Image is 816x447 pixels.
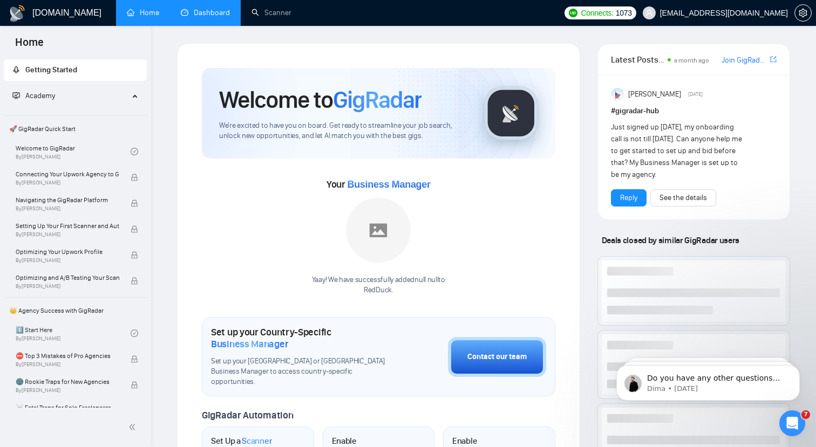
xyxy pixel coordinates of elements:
span: By [PERSON_NAME] [16,180,119,186]
span: 1073 [616,7,632,19]
button: setting [794,4,812,22]
span: By [PERSON_NAME] [16,205,119,212]
span: Getting Started [25,65,77,74]
span: setting [795,9,811,17]
span: check-circle [131,148,138,155]
span: [PERSON_NAME] [628,88,681,100]
span: 🚀 GigRadar Quick Start [5,118,146,140]
span: [DATE] [688,90,703,99]
span: Business Manager [211,338,288,350]
span: 👑 Agency Success with GigRadar [5,300,146,321]
span: ⛔ Top 3 Mistakes of Pro Agencies [16,350,119,361]
span: fund-projection-screen [12,92,20,99]
span: lock [131,355,138,363]
span: lock [131,277,138,285]
span: 7 [801,410,810,419]
a: 1️⃣ Start HereBy[PERSON_NAME] [16,321,131,345]
span: rocket [12,66,20,73]
span: a month ago [674,57,709,64]
img: Anisuzzaman Khan [611,88,624,101]
span: Business Manager [347,179,430,190]
p: RedDuck . [312,285,445,295]
a: See the details [659,192,707,204]
span: check-circle [131,329,138,337]
span: Home [6,35,52,57]
span: Scanner [242,436,272,446]
img: logo [9,5,26,22]
span: By [PERSON_NAME] [16,257,119,264]
span: 🌚 Rookie Traps for New Agencies [16,376,119,387]
span: Connects: [581,7,613,19]
span: Set up your [GEOGRAPHIC_DATA] or [GEOGRAPHIC_DATA] Business Manager to access country-specific op... [211,356,394,387]
a: export [770,54,777,65]
span: Navigating the GigRadar Platform [16,195,119,205]
span: Academy [25,91,55,100]
span: Deals closed by similar GigRadar users [597,231,744,250]
button: See the details [650,189,716,207]
div: Contact our team [467,351,527,363]
span: By [PERSON_NAME] [16,283,119,290]
span: lock [131,381,138,389]
h1: Welcome to [219,85,421,114]
span: Latest Posts from the GigRadar Community [611,53,664,66]
a: Welcome to GigRadarBy[PERSON_NAME] [16,140,131,163]
span: GigRadar [333,85,421,114]
img: placeholder.png [346,198,411,263]
div: Just signed up [DATE], my onboarding call is not till [DATE]. Can anyone help me to get started t... [611,121,744,181]
iframe: Intercom live chat [779,410,805,436]
h1: Set up your Country-Specific [211,326,394,350]
img: gigradar-logo.png [484,86,538,140]
span: Setting Up Your First Scanner and Auto-Bidder [16,221,119,231]
h1: Set Up a [211,436,272,446]
span: lock [131,407,138,415]
iframe: Intercom notifications message [600,342,816,418]
button: Contact our team [448,337,546,377]
a: dashboardDashboard [181,8,230,17]
span: By [PERSON_NAME] [16,361,119,368]
span: double-left [128,422,139,432]
span: lock [131,200,138,207]
span: lock [131,225,138,233]
span: By [PERSON_NAME] [16,231,119,238]
span: lock [131,174,138,181]
span: user [645,9,653,17]
img: upwork-logo.png [569,9,577,17]
span: ☠️ Fatal Traps for Solo Freelancers [16,402,119,413]
a: searchScanner [251,8,291,17]
a: Reply [620,192,637,204]
a: Join GigRadar Slack Community [722,54,768,66]
span: Optimizing Your Upwork Profile [16,246,119,257]
div: Yaay! We have successfully added null null to [312,275,445,295]
span: export [770,55,777,64]
span: We're excited to have you on board. Get ready to streamline your job search, unlock new opportuni... [219,121,467,141]
span: Optimizing and A/B Testing Your Scanner for Better Results [16,272,119,283]
span: By [PERSON_NAME] [16,387,119,394]
span: Academy [12,91,55,100]
span: Connecting Your Upwork Agency to GigRadar [16,169,119,180]
a: setting [794,9,812,17]
li: Getting Started [4,59,147,81]
h1: # gigradar-hub [611,105,777,117]
span: Your [327,178,431,190]
span: GigRadar Automation [202,409,293,421]
span: lock [131,251,138,259]
a: homeHome [127,8,159,17]
button: Reply [611,189,647,207]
